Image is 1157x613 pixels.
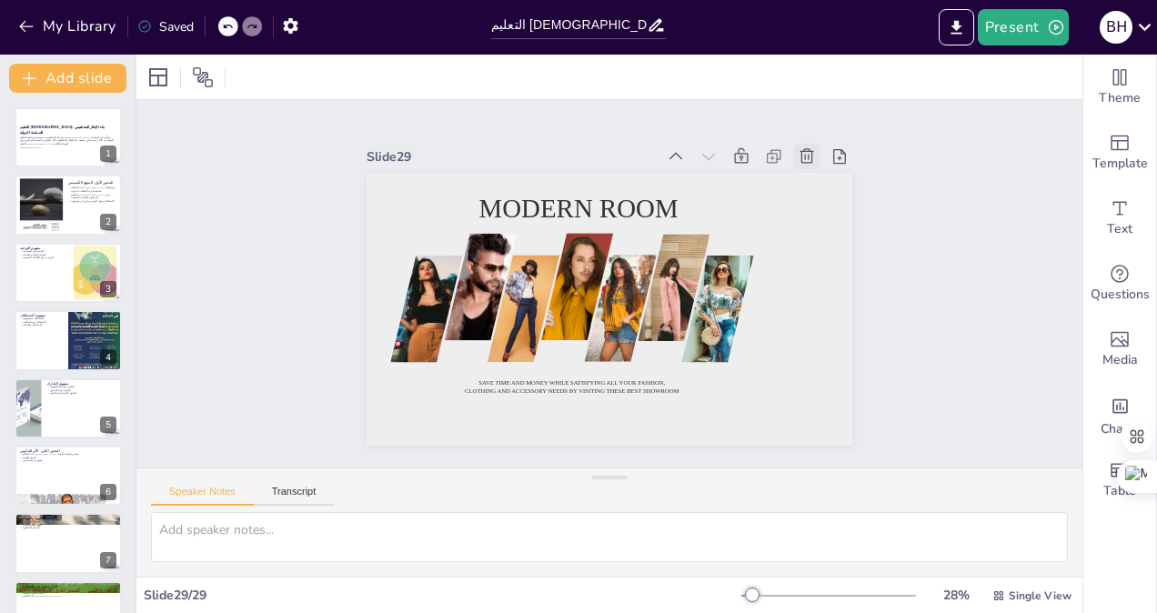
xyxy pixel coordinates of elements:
[20,588,116,591] p: قواعد الحرب لحماية المدنيين
[144,63,173,92] div: Layout
[20,452,116,456] p: التعليم [DEMOGRAPHIC_DATA] يؤسس لقواعد قانونية
[20,516,116,521] p: قدسية العهود والمواثيق
[1083,55,1156,120] div: Change the overall theme
[1083,186,1156,251] div: Add text boxes
[1083,251,1156,317] div: Get real-time input from your audience
[20,583,116,588] p: إقرار حقوق غير المحاربين
[1103,481,1136,501] span: Table
[1083,447,1156,513] div: Add a table
[20,448,116,454] p: المحور الثاني: الأثر القانوني
[20,320,63,324] p: الاستخلاف وحماية البيئة
[100,417,116,433] div: 5
[20,256,68,260] p: التوحيد يرسخ العلاقات الإنسانية
[20,456,116,459] p: قدسية العهود
[1100,11,1132,44] div: b H
[1083,382,1156,447] div: Add charts and graphs
[479,195,679,224] span: Modern room
[100,552,116,568] div: 7
[1107,219,1132,239] span: Text
[100,484,116,500] div: 6
[20,594,116,598] p: تأثير التعليم [DEMOGRAPHIC_DATA]
[15,175,122,235] div: 2
[20,249,68,253] p: التوحيد يعزز المساواة
[192,66,214,88] span: Position
[254,486,335,506] button: Transcript
[100,349,116,366] div: 4
[20,527,116,530] p: تأثير الوفاء بالعهد
[20,146,116,149] p: Generated with [URL]
[68,186,116,192] p: التعليم [DEMOGRAPHIC_DATA] يبني إطاراً مفاهيمياً فريداً للعلاقات الدولية
[1100,9,1132,45] button: b H
[465,379,679,395] span: Save time and money while satisfying all your fashion, clothing and accessory needs by visiting t...
[1102,350,1138,370] span: Media
[144,587,741,604] div: Slide 29 / 29
[20,317,63,321] p: الاستخلاف كمسؤولية
[46,391,116,395] p: التعارف كاستراتيجية للحوار
[20,523,116,527] p: العهود كقيم إنسانية
[934,587,978,604] div: 28 %
[46,380,116,386] p: مفهوم التعارف
[939,9,974,45] button: Export to PowerPoint
[151,486,254,506] button: Speaker Notes
[15,513,122,573] div: 7
[20,136,116,146] p: في هذه المحاضرة، سنستعرض أهمية التعليم [DEMOGRAPHIC_DATA] وتأثيره في السياسة الدولية من خلال أربع...
[15,446,122,506] div: 6
[68,199,116,203] p: الاستخلاف يحول القوة من حق إلى مسؤولية
[978,9,1069,45] button: Present
[1099,88,1141,108] span: Theme
[1009,588,1071,603] span: Single View
[20,520,116,524] p: الوفاء بالعهد كواجب ديني
[491,12,647,38] input: Insert title
[15,243,122,303] div: 3
[1083,120,1156,186] div: Add ready made slides
[46,388,116,392] p: التعارف وبناء الجسور
[20,313,63,318] p: مفهوم الاستخلاف
[100,146,116,162] div: 1
[20,324,63,327] p: الاستخلاف والعدالة
[14,12,124,41] button: My Library
[20,246,68,251] p: مفهوم التوحيد
[20,253,68,256] p: التوحيد كقاعدة سياسية
[367,148,655,166] div: Slide 29
[68,179,116,185] p: المحور الأول: المنهج التأسيسي
[1083,317,1156,382] div: Add images, graphics, shapes or video
[46,385,116,388] p: التعارف كوسيلة للتواصل
[20,591,116,595] p: الالتزام بالقيم الإنسانية
[100,214,116,230] div: 2
[15,107,122,167] div: 1
[1092,154,1148,174] span: Template
[20,126,105,135] strong: التعليم [DEMOGRAPHIC_DATA]: بناء الإطار المفاهيمي للسياسة الدولية
[9,64,126,93] button: Add slide
[137,18,194,35] div: Saved
[1091,285,1150,305] span: Questions
[15,310,122,370] div: 4
[20,459,116,463] p: حقوق غير المحاربين
[15,378,122,438] div: 5
[68,193,116,199] p: التعليم [DEMOGRAPHIC_DATA] يعزز المساواة والكرامة الإنسانية
[100,281,116,297] div: 3
[1101,419,1139,439] span: Charts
